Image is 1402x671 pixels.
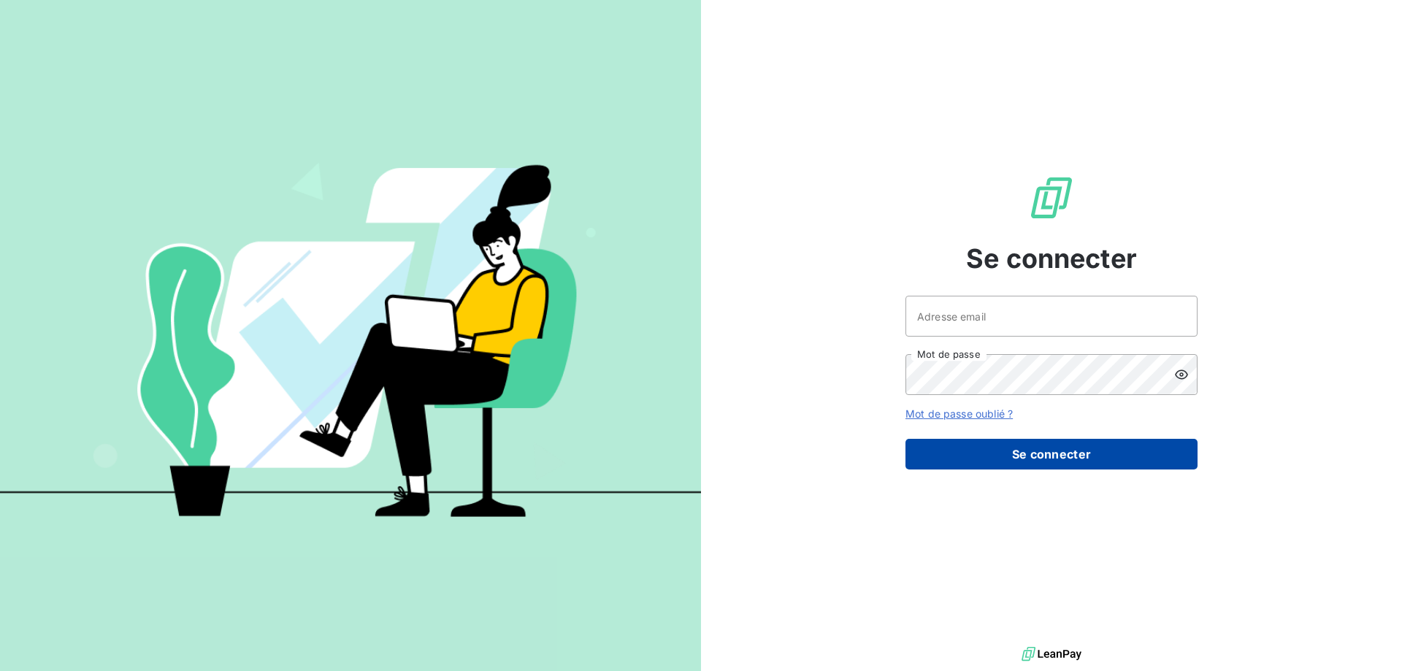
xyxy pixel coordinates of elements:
[905,296,1198,337] input: placeholder
[905,439,1198,469] button: Se connecter
[905,407,1013,420] a: Mot de passe oublié ?
[1022,643,1081,665] img: logo
[1028,175,1075,221] img: Logo LeanPay
[966,239,1137,278] span: Se connecter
